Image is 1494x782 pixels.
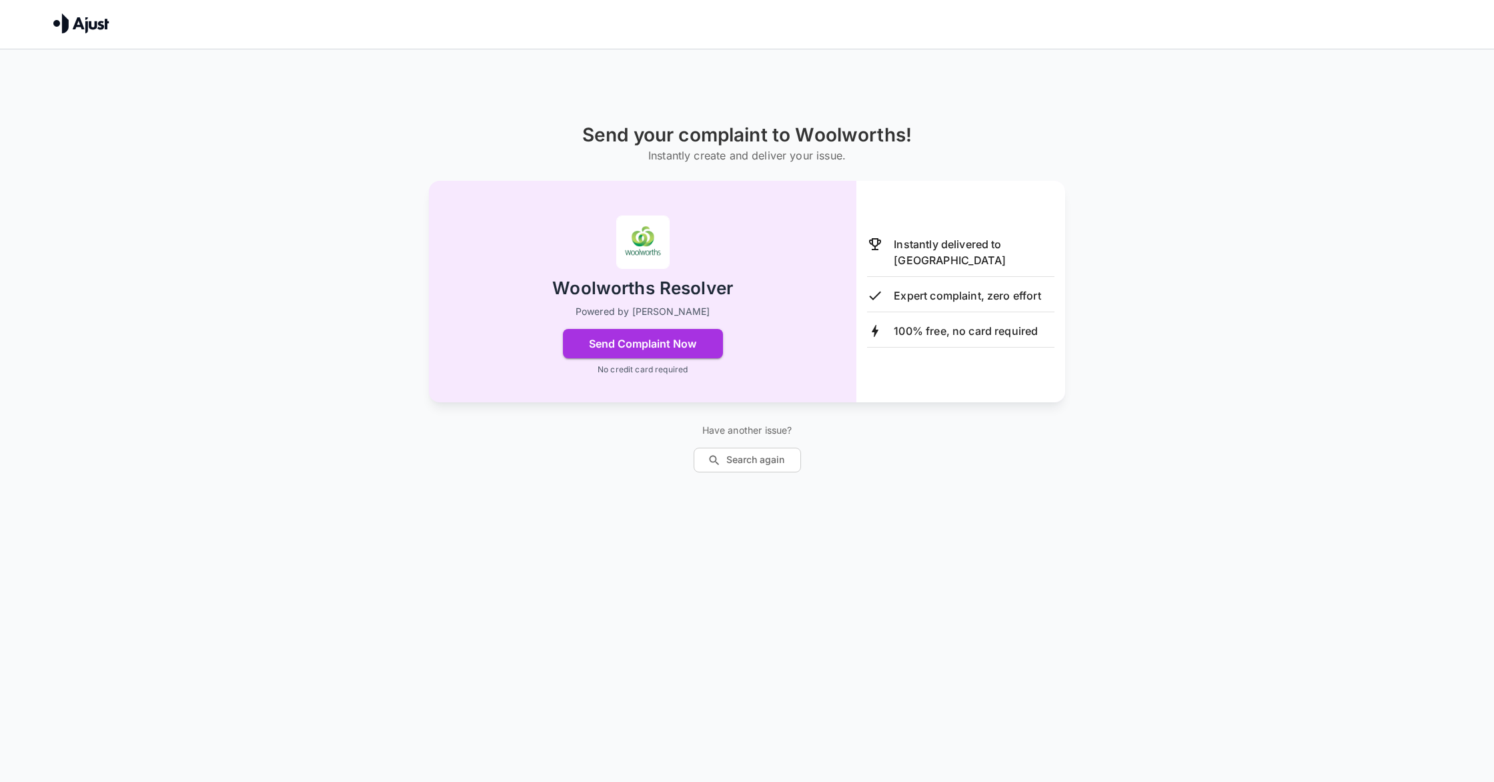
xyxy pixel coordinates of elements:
h2: Woolworths Resolver [552,277,733,300]
p: Powered by [PERSON_NAME] [576,305,710,318]
img: Ajust [53,13,109,33]
p: No credit card required [598,364,688,376]
p: 100% free, no card required [894,323,1038,339]
button: Send Complaint Now [563,329,723,358]
img: Woolworths [616,216,670,269]
h6: Instantly create and deliver your issue. [582,146,912,165]
h1: Send your complaint to Woolworths! [582,124,912,146]
button: Search again [694,448,801,472]
p: Expert complaint, zero effort [894,288,1040,304]
p: Have another issue? [694,424,801,437]
p: Instantly delivered to [GEOGRAPHIC_DATA] [894,236,1054,268]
